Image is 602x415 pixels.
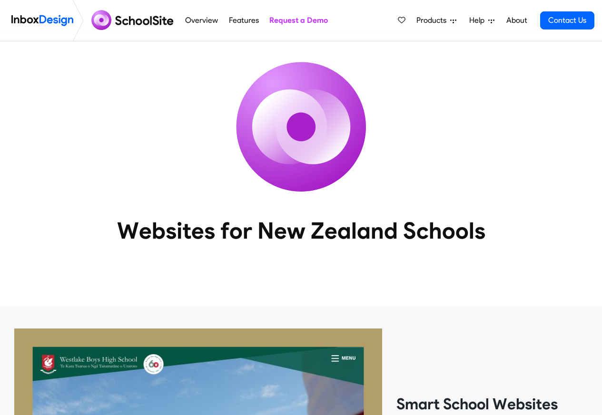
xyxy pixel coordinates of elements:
[88,9,180,32] img: schoolsite logo
[396,395,588,414] heading: Smart School Websites
[183,11,221,30] a: Overview
[503,11,530,30] a: About
[416,15,450,26] span: Products
[266,11,330,30] a: Request a Demo
[216,41,387,212] img: icon_schoolsite.svg
[226,11,261,30] a: Features
[465,11,498,30] a: Help
[540,11,594,29] a: Contact Us
[75,216,527,245] heading: Websites for New Zealand Schools
[413,11,460,30] a: Products
[469,15,488,26] span: Help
